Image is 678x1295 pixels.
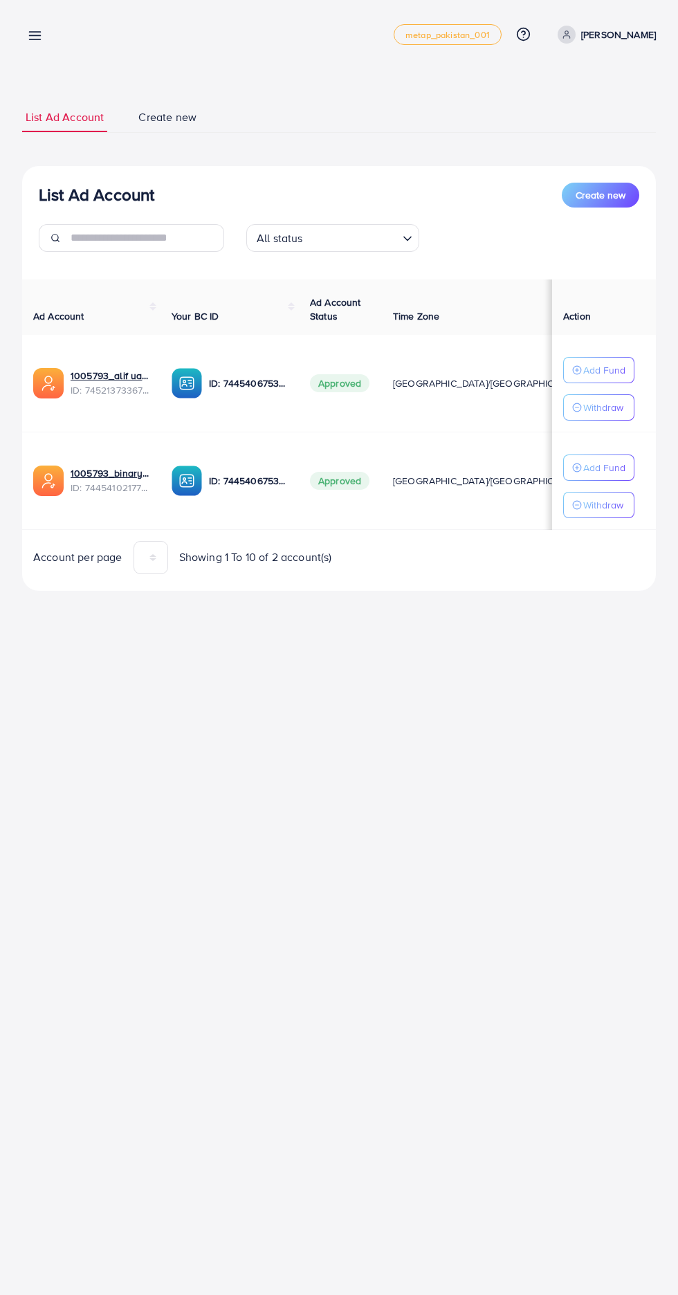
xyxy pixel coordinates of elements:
span: Ad Account Status [310,295,361,323]
span: ID: 7445410217736732673 [71,481,149,495]
span: [GEOGRAPHIC_DATA]/[GEOGRAPHIC_DATA] [393,376,585,390]
span: All status [254,228,306,248]
span: ID: 7452137336751783937 [71,383,149,397]
span: metap_pakistan_001 [405,30,490,39]
img: ic-ba-acc.ded83a64.svg [172,368,202,398]
div: <span class='underline'>1005793_alif uae_1735085948322</span></br>7452137336751783937 [71,369,149,397]
button: Withdraw [563,492,634,518]
a: 1005793_alif uae_1735085948322 [71,369,149,383]
p: Add Fund [583,459,625,476]
span: Your BC ID [172,309,219,323]
span: Action [563,309,591,323]
img: ic-ads-acc.e4c84228.svg [33,368,64,398]
div: Search for option [246,224,419,252]
button: Add Fund [563,454,634,481]
button: Withdraw [563,394,634,421]
span: Time Zone [393,309,439,323]
button: Add Fund [563,357,634,383]
input: Search for option [307,226,397,248]
span: Approved [310,472,369,490]
span: Create new [138,109,196,125]
div: <span class='underline'>1005793_binary ad account 1_1733519668386</span></br>7445410217736732673 [71,466,149,495]
p: Withdraw [583,399,623,416]
button: Create new [562,183,639,208]
span: Create new [576,188,625,202]
h3: List Ad Account [39,185,154,205]
span: Account per page [33,549,122,565]
a: 1005793_binary ad account 1_1733519668386 [71,466,149,480]
img: ic-ads-acc.e4c84228.svg [33,466,64,496]
span: Showing 1 To 10 of 2 account(s) [179,549,332,565]
span: List Ad Account [26,109,104,125]
p: ID: 7445406753275019281 [209,472,288,489]
span: Approved [310,374,369,392]
p: [PERSON_NAME] [581,26,656,43]
img: ic-ba-acc.ded83a64.svg [172,466,202,496]
a: [PERSON_NAME] [552,26,656,44]
span: [GEOGRAPHIC_DATA]/[GEOGRAPHIC_DATA] [393,474,585,488]
span: Ad Account [33,309,84,323]
p: ID: 7445406753275019281 [209,375,288,392]
a: metap_pakistan_001 [394,24,502,45]
p: Add Fund [583,362,625,378]
p: Withdraw [583,497,623,513]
